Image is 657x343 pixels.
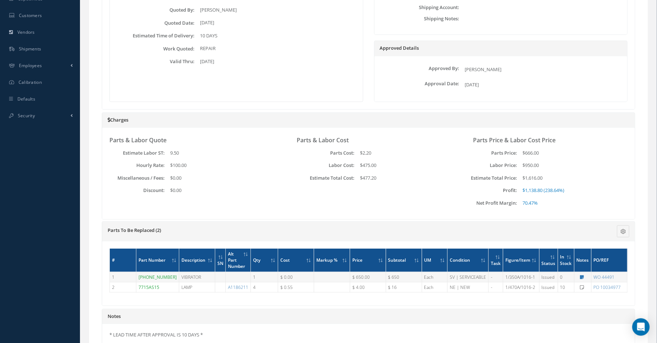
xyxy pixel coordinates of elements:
[179,272,215,282] td: VIBRATOR
[376,81,460,86] label: Approval Date:
[19,12,42,19] span: Customers
[278,282,314,292] td: $ 0.55
[165,187,261,194] div: $0.00
[179,282,215,292] td: LAMP
[19,79,42,85] span: Calibration
[195,19,361,26] div: [DATE]
[448,249,489,272] th: Condition
[112,46,195,52] label: Work Quoted:
[376,66,460,71] label: Approved By:
[462,163,517,168] label: Labor Price:
[165,162,261,169] div: $100.00
[523,200,538,206] span: 70.47%
[19,46,41,52] span: Shipments
[109,331,628,339] p: * LEAD TIME AFTER APPROVAL IS 10 DAYS *
[109,137,275,144] h3: Parts & Labor Quote
[110,272,136,282] td: 1
[112,59,195,64] label: Valid Thru:
[539,249,558,272] th: Status
[594,284,621,290] a: PO 10034977
[473,137,617,144] h3: Parts Price & Labor Cost Price
[108,117,128,123] a: Charges
[109,175,165,181] label: Miscellaneous / Fees:
[139,274,177,280] a: [PHONE_NUMBER]
[523,187,565,193] span: $1,138.80 (238.64%)
[19,62,42,69] span: Employees
[278,249,314,272] th: Cost
[314,249,350,272] th: Markup %
[139,284,159,290] a: 7715AS15
[594,274,615,280] a: WO 44491
[110,249,136,272] th: #
[179,249,215,272] th: Description
[539,282,558,292] td: Issued
[517,162,614,169] div: $950.00
[165,175,261,182] div: $0.00
[109,188,165,193] label: Discount:
[112,33,195,38] label: Estimated Time of Delivery:
[448,272,489,282] td: SV | SERVICEABLE
[17,29,35,35] span: Vendors
[503,272,539,282] td: 1/350A/1016-1
[462,188,517,193] label: Profit:
[112,7,195,13] label: Quoted By:
[350,272,386,282] td: $ 650.00
[226,249,251,272] th: Alt Part Number
[632,318,650,336] div: Open Intercom Messenger
[165,150,261,157] div: 9.50
[539,272,558,282] td: Issued
[422,282,448,292] td: Each
[350,249,386,272] th: Price
[422,272,448,282] td: Each
[386,272,422,282] td: $ 650
[278,272,314,282] td: $ 0.00
[558,272,574,282] td: 0
[380,45,622,51] h5: Approved Details
[355,175,451,182] div: $477.20
[448,282,489,292] td: NE | NEW
[251,249,278,272] th: Qty
[386,249,422,272] th: Subtotal
[110,282,136,292] td: 2
[558,282,574,292] td: 10
[136,249,179,272] th: Part Number
[465,66,501,73] span: [PERSON_NAME]
[503,282,539,292] td: 1/470A/1016-2
[489,272,503,282] td: -
[286,163,355,168] label: Labor Cost:
[376,5,460,10] label: Shipping Account:
[17,96,35,102] span: Defaults
[195,45,361,52] div: REPAIR
[109,150,165,156] label: Estimate Labor ST:
[195,32,361,40] div: 10 DAYS
[195,58,361,65] div: [DATE]
[591,249,627,272] th: PO/REF
[386,282,422,292] td: $ 16
[228,284,248,290] a: A1186211
[574,249,591,272] th: Notes
[517,175,614,182] div: $1,616.00
[465,81,479,88] span: [DATE]
[108,228,541,233] h5: Parts To Be Replaced (2)
[355,150,451,157] div: $2.20
[489,282,503,292] td: -
[109,163,165,168] label: Hourly Rate:
[112,20,195,26] label: Quoted Date:
[251,282,278,292] td: 4
[422,249,448,272] th: UM
[462,175,517,181] label: Estimate Total Price:
[489,249,503,272] th: Task
[286,150,355,156] label: Parts Cost:
[251,272,278,282] td: 1
[376,16,460,21] label: Shipping Notes:
[108,314,629,319] h5: Notes
[195,7,361,14] div: [PERSON_NAME]
[517,150,614,157] div: $666.00
[503,249,539,272] th: Figure/Item
[558,249,574,272] th: In Stock
[286,175,355,181] label: Estimate Total Cost:
[215,249,226,272] th: SN
[350,282,386,292] td: $ 4.00
[297,137,440,144] h3: Parts & Labor Cost
[462,150,517,156] label: Parts Price:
